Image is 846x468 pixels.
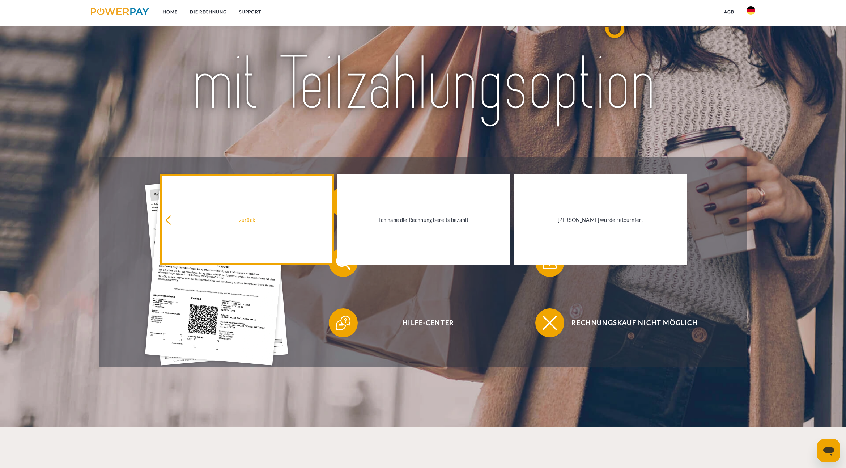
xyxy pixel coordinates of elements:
img: de [747,6,755,15]
a: Home [157,5,184,18]
div: [PERSON_NAME] wurde retourniert [518,215,683,225]
img: qb_help.svg [334,314,352,332]
iframe: Schaltfläche zum Öffnen des Messaging-Fensters [817,439,840,462]
div: Ich habe die Rechnung bereits bezahlt [342,215,506,225]
button: Hilfe-Center [329,308,517,337]
div: zurück [165,215,329,225]
img: qb_close.svg [541,314,559,332]
img: single_invoice_powerpay_de.jpg [145,174,288,366]
button: Rechnungsbeanstandung [535,248,723,277]
span: Hilfe-Center [340,308,517,337]
a: SUPPORT [233,5,267,18]
a: agb [718,5,740,18]
button: Rechnungskauf nicht möglich [535,308,723,337]
img: logo-powerpay.svg [91,8,149,15]
button: Konto einsehen [329,248,517,277]
span: Rechnungskauf nicht möglich [546,308,723,337]
a: DIE RECHNUNG [184,5,233,18]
